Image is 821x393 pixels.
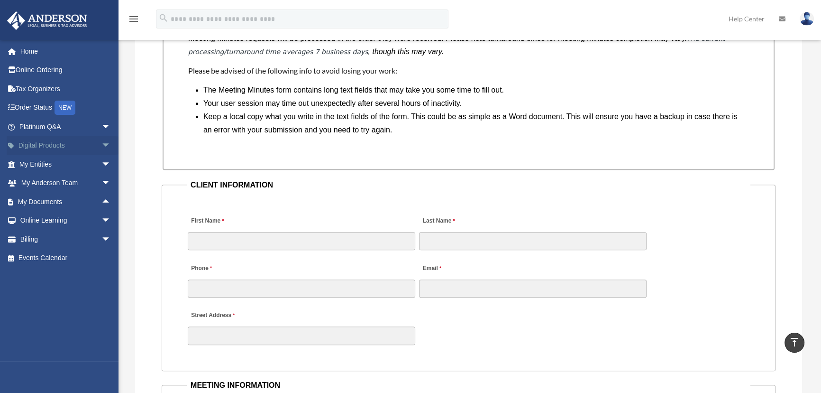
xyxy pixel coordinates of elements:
[7,136,125,155] a: Digital Productsarrow_drop_down
[7,155,125,174] a: My Entitiesarrow_drop_down
[188,215,226,227] label: First Name
[188,262,214,275] label: Phone
[7,211,125,230] a: Online Learningarrow_drop_down
[4,11,90,30] img: Anderson Advisors Platinum Portal
[7,42,125,61] a: Home
[188,35,725,56] em: The current processing/turnaround time averages 7 business days
[101,192,120,212] span: arrow_drop_up
[7,98,125,118] a: Order StatusNEW
[800,12,814,26] img: User Pic
[368,47,444,56] i: , though this may vary.
[7,174,125,193] a: My Anderson Teamarrow_drop_down
[101,136,120,156] span: arrow_drop_down
[55,101,75,115] div: NEW
[128,13,139,25] i: menu
[101,155,120,174] span: arrow_drop_down
[101,211,120,231] span: arrow_drop_down
[128,17,139,25] a: menu
[101,117,120,137] span: arrow_drop_down
[101,230,120,249] span: arrow_drop_down
[188,65,749,76] h4: Please be advised of the following info to avoid losing your work:
[187,379,750,392] legend: MEETING INFORMATION
[7,61,125,80] a: Online Ordering
[158,13,169,23] i: search
[188,32,749,58] p: Meeting Minutes requests will be processed in the order they were received. Please note turnaroun...
[7,79,125,98] a: Tax Organizers
[7,249,125,268] a: Events Calendar
[203,84,741,97] li: The Meeting Minutes form contains long text fields that may take you some time to fill out.
[419,215,457,227] label: Last Name
[203,110,741,137] li: Keep a local copy what you write in the text fields of the form. This could be as simple as a Wor...
[101,174,120,193] span: arrow_drop_down
[7,117,125,136] a: Platinum Q&Aarrow_drop_down
[203,97,741,110] li: Your user session may time out unexpectedly after several hours of inactivity.
[7,192,125,211] a: My Documentsarrow_drop_up
[789,337,800,348] i: vertical_align_top
[7,230,125,249] a: Billingarrow_drop_down
[188,309,278,322] label: Street Address
[187,178,750,192] legend: CLIENT INFORMATION
[785,333,804,353] a: vertical_align_top
[419,262,443,275] label: Email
